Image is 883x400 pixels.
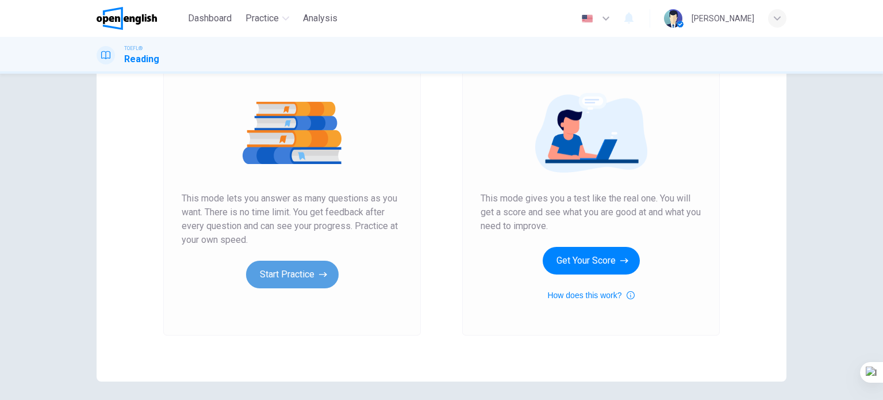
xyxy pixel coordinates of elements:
a: OpenEnglish logo [97,7,183,30]
button: Dashboard [183,8,236,29]
span: Analysis [303,12,337,25]
div: [PERSON_NAME] [692,12,754,25]
img: en [580,14,594,23]
button: Get Your Score [543,247,640,275]
span: Dashboard [188,12,232,25]
span: This mode gives you a test like the real one. You will get a score and see what you are good at a... [481,192,701,233]
button: How does this work? [547,288,634,302]
button: Start Practice [246,261,339,288]
img: Profile picture [664,9,682,28]
img: OpenEnglish logo [97,7,157,30]
button: Analysis [298,8,342,29]
span: TOEFL® [124,44,143,52]
button: Practice [241,8,294,29]
span: This mode lets you answer as many questions as you want. There is no time limit. You get feedback... [182,192,402,247]
span: Practice [245,12,279,25]
h1: Reading [124,52,159,66]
